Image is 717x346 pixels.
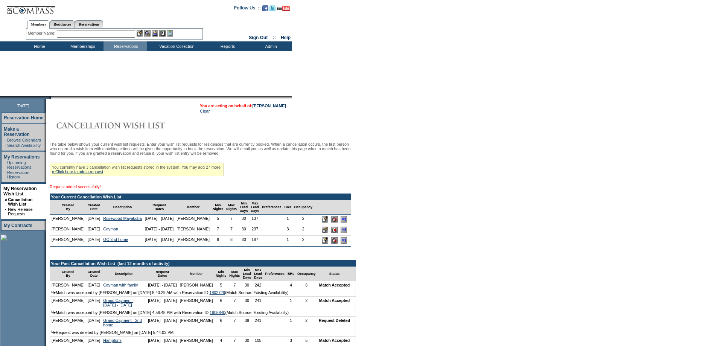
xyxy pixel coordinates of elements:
[86,317,102,329] td: [DATE]
[175,200,211,215] td: Member
[145,227,174,231] nobr: [DATE] - [DATE]
[253,267,264,281] td: Max Lead Days
[86,225,102,236] td: [DATE]
[296,337,317,344] td: 5
[277,8,290,12] a: Subscribe to our YouTube Channel
[210,310,225,315] a: 1805840
[286,297,296,309] td: 1
[225,200,238,215] td: Max Nights
[17,41,60,51] td: Home
[283,200,292,215] td: BRs
[50,184,101,189] span: Request added successfully!
[238,225,250,236] td: 30
[60,41,104,51] td: Memberships
[253,297,264,309] td: 241
[3,186,37,197] a: My Reservation Wish List
[322,237,328,244] input: Edit this Request
[317,267,352,281] td: Status
[152,30,158,37] img: Impersonate
[283,225,292,236] td: 3
[238,215,250,225] td: 30
[178,337,215,344] td: [PERSON_NAME]
[249,236,260,246] td: 187
[103,283,138,287] a: Cayman with family
[293,225,314,236] td: 2
[147,41,205,51] td: Vacation Collection
[209,290,225,295] a: 1802728
[145,237,174,242] nobr: [DATE] - [DATE]
[103,216,142,221] a: Rosewood Mayakoba
[283,215,292,225] td: 1
[52,169,103,174] a: » Click here to add a request
[178,317,215,329] td: [PERSON_NAME]
[253,281,264,289] td: 242
[103,318,142,327] a: Grand Cayment - 2nd home
[322,216,328,223] input: Edit this Request
[296,267,317,281] td: Occupancy
[228,267,241,281] td: Max Nights
[241,337,253,344] td: 30
[253,337,264,344] td: 105
[102,200,143,215] td: Description
[50,163,224,176] div: You currently have 3 cancellation wish list requests stored in the system. You may add 27 more.
[296,317,317,329] td: 2
[211,236,225,246] td: 6
[241,317,253,329] td: 39
[50,297,86,309] td: [PERSON_NAME]
[50,281,86,289] td: [PERSON_NAME]
[225,225,238,236] td: 7
[50,289,356,297] td: Match was accepted by [PERSON_NAME] on [DATE] 5:40:29 AM with Reservation ID: (Match Source: Exis...
[143,200,175,215] td: Request Dates
[238,236,250,246] td: 30
[262,5,268,11] img: Become our fan on Facebook
[341,216,347,223] input: Adjust this request's line position to #1
[50,20,75,28] a: Residences
[228,281,241,289] td: 7
[293,215,314,225] td: 2
[137,30,143,37] img: b_edit.gif
[319,338,350,343] nobr: Match Accepted
[146,267,178,281] td: Request Dates
[52,291,56,294] img: arrow.gif
[214,297,228,309] td: 6
[214,317,228,329] td: 6
[50,337,86,344] td: [PERSON_NAME]
[5,197,7,202] b: »
[7,160,31,169] a: Upcoming Reservations
[277,6,290,11] img: Subscribe to our YouTube Channel
[17,104,29,108] span: [DATE]
[5,207,7,216] td: ·
[225,236,238,246] td: 8
[52,311,56,314] img: arrow.gif
[86,215,102,225] td: [DATE]
[5,160,6,169] td: ·
[175,215,211,225] td: [PERSON_NAME]
[249,35,268,40] a: Sign Out
[296,297,317,309] td: 2
[319,283,350,287] nobr: Match Accepted
[263,267,286,281] td: Preferences
[159,30,166,37] img: Reservations
[86,200,102,215] td: Created Date
[50,225,86,236] td: [PERSON_NAME]
[175,225,211,236] td: [PERSON_NAME]
[331,216,338,223] input: Delete this Request
[148,338,177,343] nobr: [DATE] - [DATE]
[241,297,253,309] td: 30
[28,30,57,37] div: Member Name:
[228,297,241,309] td: 7
[50,236,86,246] td: [PERSON_NAME]
[200,104,286,108] span: You are acting on behalf of:
[148,318,177,323] nobr: [DATE] - [DATE]
[260,200,283,215] td: Preferences
[175,236,211,246] td: [PERSON_NAME]
[225,215,238,225] td: 7
[262,8,268,12] a: Become our fan on Facebook
[286,317,296,329] td: 1
[331,227,338,233] input: Delete this Request
[103,338,122,343] a: Hamptons
[214,337,228,344] td: 4
[4,115,43,120] a: Reservation Home
[253,104,286,108] a: [PERSON_NAME]
[293,236,314,246] td: 2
